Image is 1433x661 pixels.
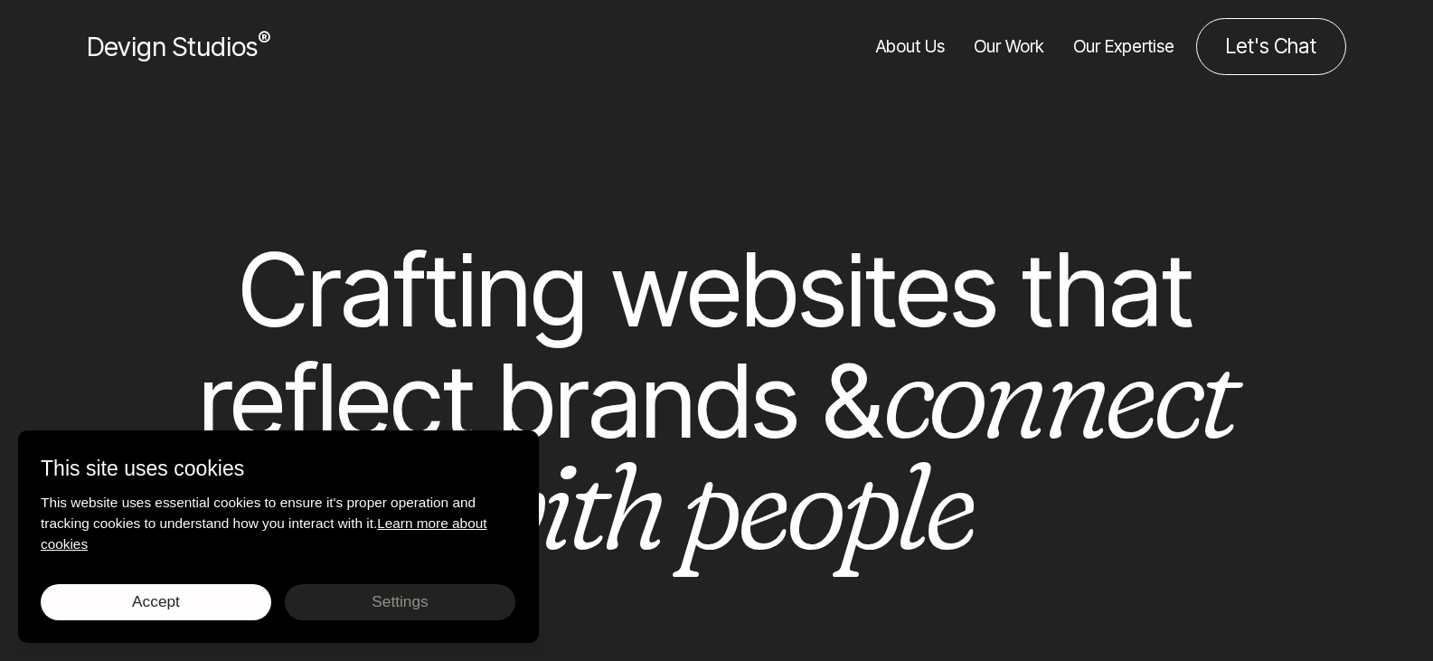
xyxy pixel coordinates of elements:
span: Devign Studios [87,31,270,62]
span: Accept [132,592,180,610]
a: About Us [876,18,945,75]
button: Settings [285,584,515,620]
a: Contact us about your project [1196,18,1346,75]
span: Settings [372,592,428,610]
a: Our Expertise [1073,18,1174,75]
h1: Crafting websites that reflect brands & [152,234,1282,569]
button: Accept [41,584,271,620]
em: connect with people [460,319,1234,580]
a: Our Work [974,18,1044,75]
a: Devign Studios® Homepage [87,27,270,66]
p: This website uses essential cookies to ensure it's proper operation and tracking cookies to under... [41,492,516,554]
p: This site uses cookies [41,453,516,485]
sup: ® [258,27,270,51]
